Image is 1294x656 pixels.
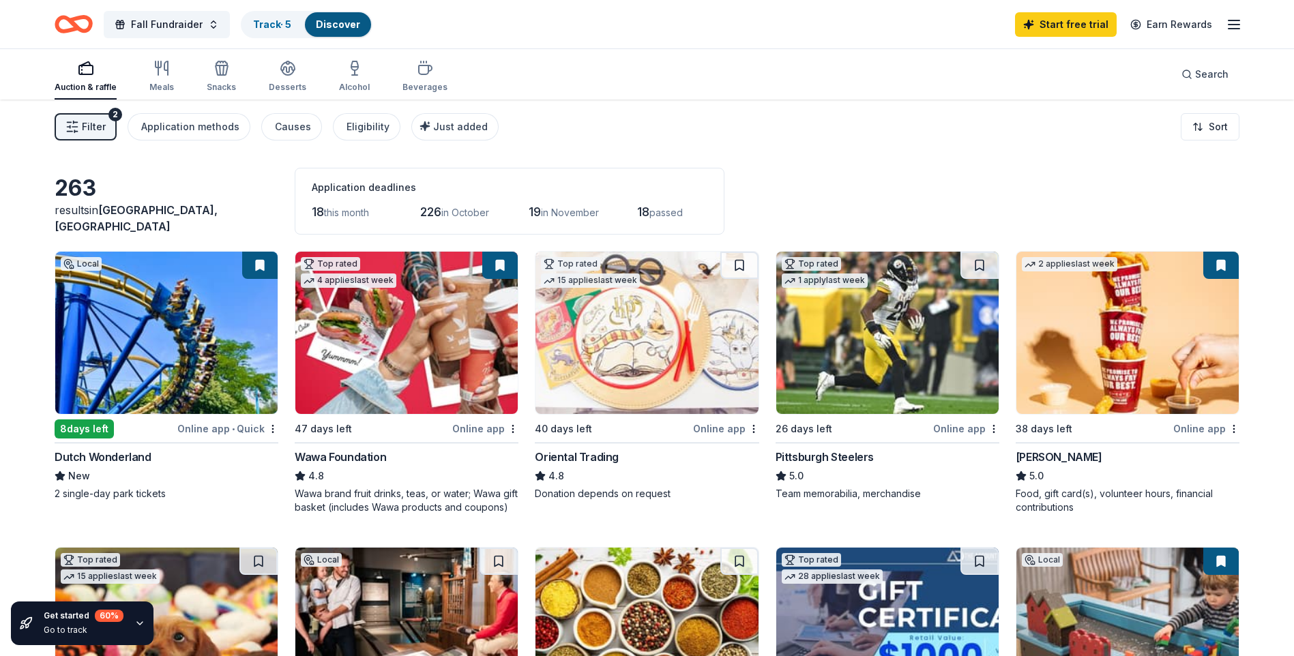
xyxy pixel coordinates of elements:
a: Image for Sheetz2 applieslast week38 days leftOnline app[PERSON_NAME]5.0Food, gift card(s), volun... [1016,251,1239,514]
a: Image for Pittsburgh SteelersTop rated1 applylast week26 days leftOnline appPittsburgh Steelers5.... [776,251,999,501]
div: Donation depends on request [535,487,759,501]
a: Image for Dutch WonderlandLocal8days leftOnline app•QuickDutch WonderlandNew2 single-day park tic... [55,251,278,501]
button: Track· 5Discover [241,11,372,38]
div: Go to track [44,625,123,636]
button: Causes [261,113,322,140]
div: Local [301,553,342,567]
button: Just added [411,113,499,140]
button: Application methods [128,113,250,140]
div: Top rated [782,553,841,567]
div: Online app [1173,420,1239,437]
span: in November [541,207,599,218]
span: passed [649,207,683,218]
div: Pittsburgh Steelers [776,449,874,465]
div: Eligibility [347,119,389,135]
div: Food, gift card(s), volunteer hours, financial contributions [1016,487,1239,514]
span: this month [324,207,369,218]
button: Snacks [207,55,236,100]
span: 18 [637,205,649,219]
div: Beverages [402,82,447,93]
div: Team memorabilia, merchandise [776,487,999,501]
div: 15 applies last week [61,569,160,584]
div: Oriental Trading [535,449,619,465]
div: Online app [693,420,759,437]
button: Search [1171,61,1239,88]
div: 2 single-day park tickets [55,487,278,501]
a: Start free trial [1015,12,1117,37]
a: Home [55,8,93,40]
span: in [55,203,218,233]
div: 15 applies last week [541,273,640,288]
div: 38 days left [1016,421,1072,437]
div: results [55,202,278,235]
img: Image for Wawa Foundation [295,252,518,414]
a: Earn Rewards [1122,12,1220,37]
a: Image for Oriental TradingTop rated15 applieslast week40 days leftOnline appOriental Trading4.8Do... [535,251,759,501]
div: Online app [933,420,999,437]
span: Filter [82,119,106,135]
button: Alcohol [339,55,370,100]
div: Alcohol [339,82,370,93]
div: Get started [44,610,123,622]
div: 47 days left [295,421,352,437]
img: Image for Dutch Wonderland [55,252,278,414]
button: Sort [1181,113,1239,140]
div: Auction & raffle [55,82,117,93]
div: 60 % [95,610,123,622]
span: [GEOGRAPHIC_DATA], [GEOGRAPHIC_DATA] [55,203,218,233]
div: 28 applies last week [782,569,883,584]
div: Causes [275,119,311,135]
div: Desserts [269,82,306,93]
div: Top rated [541,257,600,271]
button: Filter2 [55,113,117,140]
span: 226 [420,205,441,219]
div: 4 applies last week [301,273,396,288]
span: Search [1195,66,1229,83]
a: Track· 5 [253,18,291,30]
div: Dutch Wonderland [55,449,151,465]
button: Eligibility [333,113,400,140]
a: Discover [316,18,360,30]
div: Top rated [301,257,360,271]
span: 19 [529,205,541,219]
div: 263 [55,175,278,202]
button: Beverages [402,55,447,100]
span: New [68,468,90,484]
div: Application deadlines [312,179,707,196]
div: Meals [149,82,174,93]
div: 26 days left [776,421,832,437]
button: Desserts [269,55,306,100]
div: Local [1022,553,1063,567]
div: 8 days left [55,419,114,438]
div: Local [61,257,102,271]
span: 4.8 [308,468,324,484]
div: Online app [452,420,518,437]
button: Fall Fundraider [104,11,230,38]
span: 5.0 [789,468,804,484]
div: Top rated [782,257,841,271]
span: 4.8 [548,468,564,484]
span: in October [441,207,489,218]
button: Auction & raffle [55,55,117,100]
div: 1 apply last week [782,273,868,288]
div: Snacks [207,82,236,93]
div: Wawa Foundation [295,449,386,465]
a: Image for Wawa FoundationTop rated4 applieslast week47 days leftOnline appWawa Foundation4.8Wawa ... [295,251,518,514]
div: Top rated [61,553,120,567]
div: 40 days left [535,421,592,437]
div: [PERSON_NAME] [1016,449,1102,465]
div: 2 [108,108,122,121]
div: Online app Quick [177,420,278,437]
div: Application methods [141,119,239,135]
span: Sort [1209,119,1228,135]
span: 18 [312,205,324,219]
button: Meals [149,55,174,100]
div: Wawa brand fruit drinks, teas, or water; Wawa gift basket (includes Wawa products and coupons) [295,487,518,514]
span: Fall Fundraider [131,16,203,33]
div: 2 applies last week [1022,257,1117,271]
img: Image for Sheetz [1016,252,1239,414]
img: Image for Pittsburgh Steelers [776,252,999,414]
span: • [232,423,235,434]
span: 5.0 [1029,468,1044,484]
span: Just added [433,121,488,132]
